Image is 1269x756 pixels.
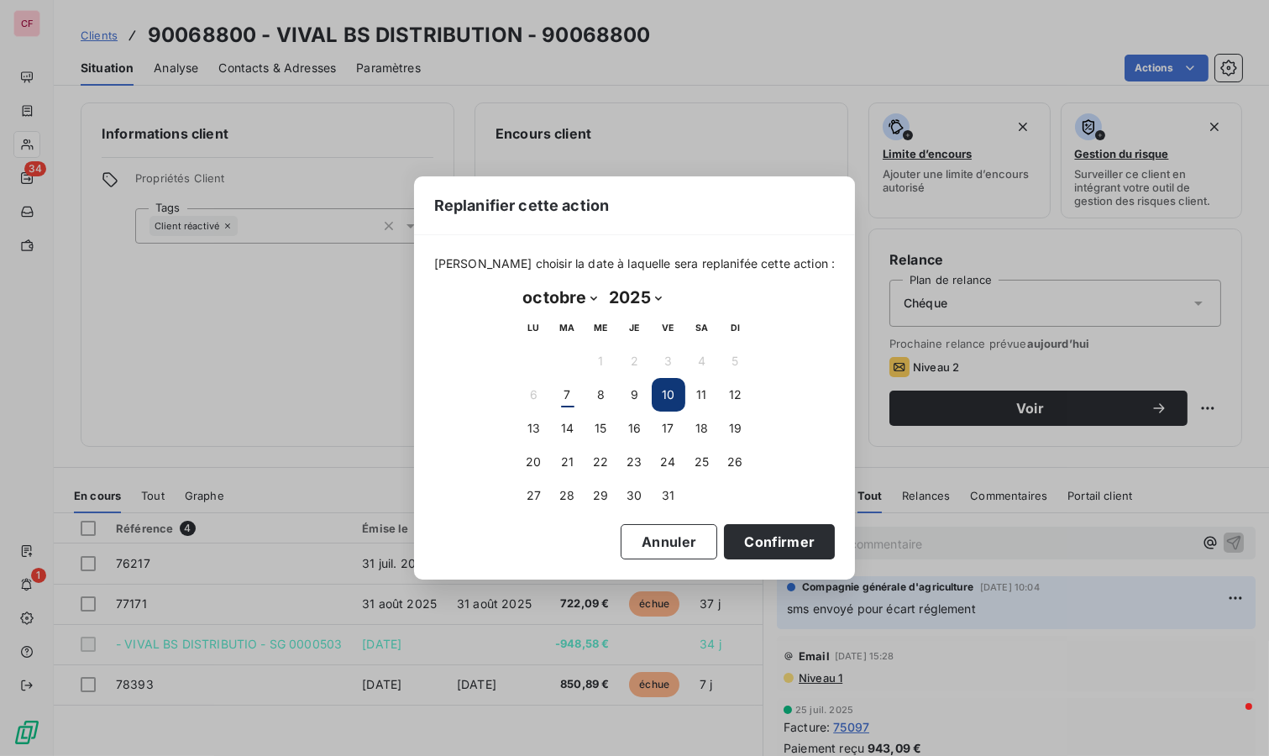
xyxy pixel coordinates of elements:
button: 12 [719,378,752,412]
th: samedi [685,311,719,344]
iframe: Intercom live chat [1212,699,1252,739]
span: Replanifier cette action [434,194,610,217]
button: 1 [585,344,618,378]
button: 21 [551,445,585,479]
button: 24 [652,445,685,479]
button: 31 [652,479,685,512]
button: 11 [685,378,719,412]
button: 28 [551,479,585,512]
th: lundi [517,311,551,344]
button: 2 [618,344,652,378]
button: 19 [719,412,752,445]
button: 26 [719,445,752,479]
button: 14 [551,412,585,445]
button: 8 [585,378,618,412]
button: 6 [517,378,551,412]
button: 13 [517,412,551,445]
span: [PERSON_NAME] choisir la date à laquelle sera replanifée cette action : [434,255,836,272]
button: 18 [685,412,719,445]
button: 10 [652,378,685,412]
button: 30 [618,479,652,512]
button: 5 [719,344,752,378]
button: Annuler [621,524,717,559]
button: 16 [618,412,652,445]
button: 27 [517,479,551,512]
button: 23 [618,445,652,479]
th: jeudi [618,311,652,344]
button: 7 [551,378,585,412]
button: Confirmer [724,524,835,559]
th: vendredi [652,311,685,344]
button: 9 [618,378,652,412]
button: 17 [652,412,685,445]
th: dimanche [719,311,752,344]
th: mercredi [585,311,618,344]
th: mardi [551,311,585,344]
button: 20 [517,445,551,479]
button: 4 [685,344,719,378]
button: 15 [585,412,618,445]
button: 22 [585,445,618,479]
button: 25 [685,445,719,479]
button: 29 [585,479,618,512]
button: 3 [652,344,685,378]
